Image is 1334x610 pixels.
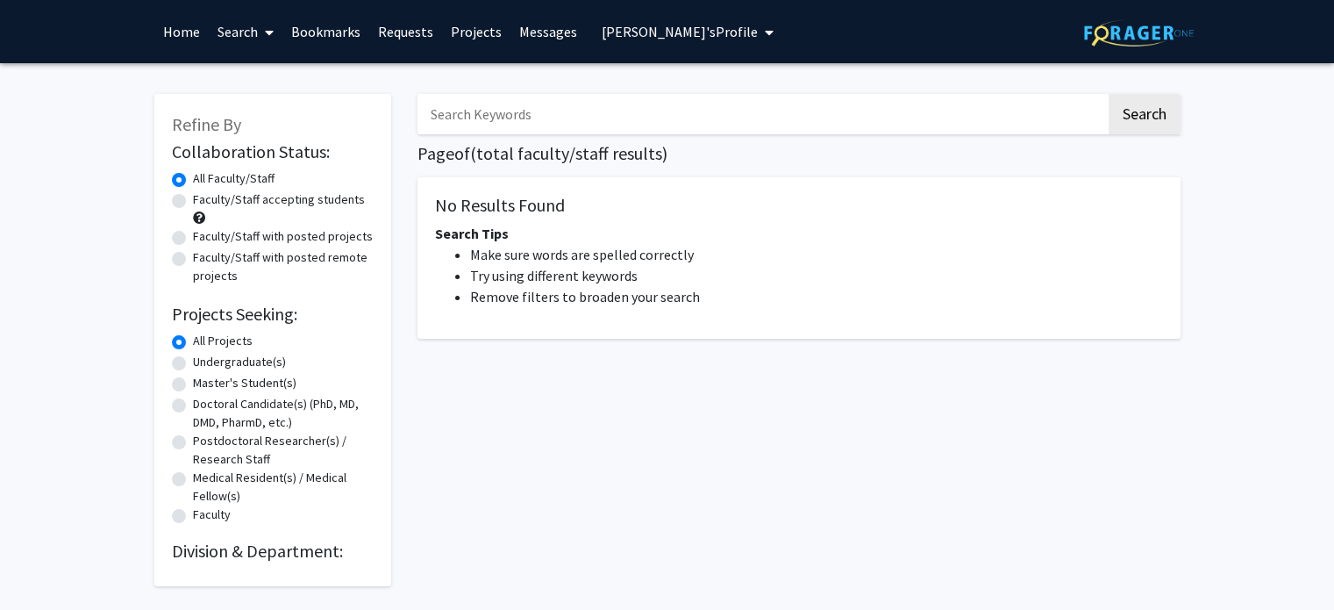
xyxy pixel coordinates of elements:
[193,374,296,392] label: Master's Student(s)
[193,469,374,506] label: Medical Resident(s) / Medical Fellow(s)
[470,244,1163,265] li: Make sure words are spelled correctly
[435,195,1163,216] h5: No Results Found
[602,23,758,40] span: [PERSON_NAME]'s Profile
[417,143,1181,164] h1: Page of ( total faculty/staff results)
[417,356,1181,397] nav: Page navigation
[369,1,442,62] a: Requests
[1109,94,1181,134] button: Search
[193,227,373,246] label: Faculty/Staff with posted projects
[193,395,374,432] label: Doctoral Candidate(s) (PhD, MD, DMD, PharmD, etc.)
[154,1,209,62] a: Home
[442,1,510,62] a: Projects
[172,141,374,162] h2: Collaboration Status:
[193,506,231,524] label: Faculty
[193,353,286,371] label: Undergraduate(s)
[417,94,1106,134] input: Search Keywords
[435,225,509,242] span: Search Tips
[193,248,374,285] label: Faculty/Staff with posted remote projects
[172,113,241,135] span: Refine By
[193,332,253,350] label: All Projects
[282,1,369,62] a: Bookmarks
[172,541,374,562] h2: Division & Department:
[470,286,1163,307] li: Remove filters to broaden your search
[193,169,275,188] label: All Faculty/Staff
[193,190,365,209] label: Faculty/Staff accepting students
[470,265,1163,286] li: Try using different keywords
[193,432,374,469] label: Postdoctoral Researcher(s) / Research Staff
[209,1,282,62] a: Search
[1084,19,1194,47] img: ForagerOne Logo
[510,1,586,62] a: Messages
[172,304,374,325] h2: Projects Seeking:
